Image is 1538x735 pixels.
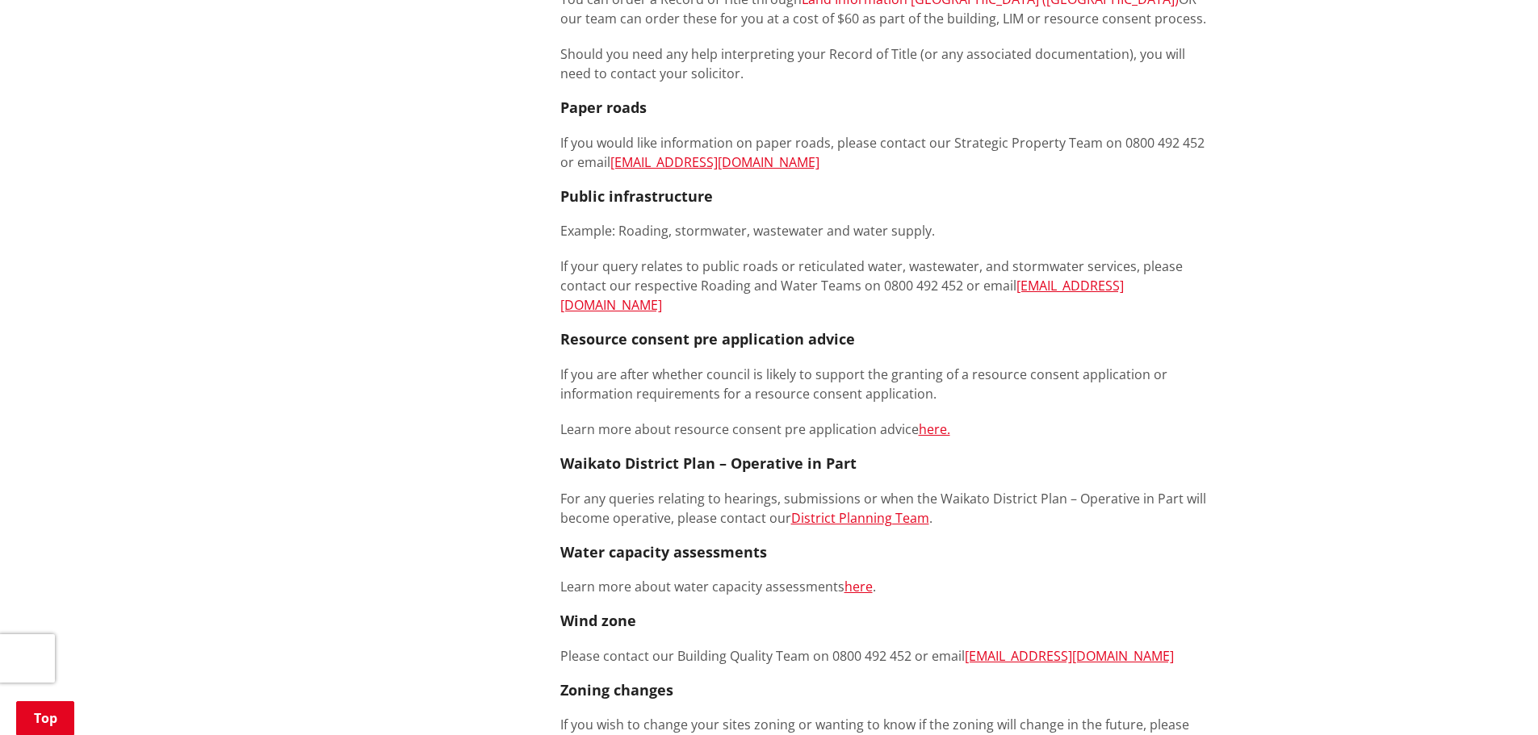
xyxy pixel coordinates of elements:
p: Learn more about water capacity assessments . [560,577,1216,596]
iframe: Messenger Launcher [1464,667,1522,725]
p: For any queries relating to hearings, submissions or when the Waikato District Plan – Operative i... [560,489,1216,528]
strong: Water capacity assessments [560,542,767,562]
a: Top [16,701,74,735]
a: [EMAIL_ADDRESS][DOMAIN_NAME] [560,277,1124,314]
p: Should you need any help interpreting your Record of Title (or any associated documentation), you... [560,44,1216,83]
strong: Resource consent pre application advice [560,329,855,349]
a: District Planning Team [791,509,929,527]
strong: Public infrastructure [560,186,713,206]
strong: Wind zone [560,611,636,630]
a: here. [919,420,950,438]
p: Learn more about resource consent pre application advice [560,420,1216,439]
p: Please contact our Building Quality Team on 0800 492 452 or email [560,646,1216,666]
a: [EMAIL_ADDRESS][DOMAIN_NAME] [965,647,1174,665]
p: If you would like information on paper roads, please contact our Strategic Property Team on 0800 ... [560,133,1216,172]
a: here [844,578,873,595]
p: Example: Roading, stormwater, wastewater and water supply. [560,221,1216,240]
p: If your query relates to public roads or reticulated water, wastewater, and stormwater services, ... [560,257,1216,315]
strong: Paper roads [560,98,647,117]
p: If you are after whether council is likely to support the granting of a resource consent applicat... [560,365,1216,403]
strong: Zoning changes [560,680,673,700]
strong: Waikato District Plan – Operative in Part [560,453,857,473]
a: [EMAIL_ADDRESS][DOMAIN_NAME] [610,153,819,171]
